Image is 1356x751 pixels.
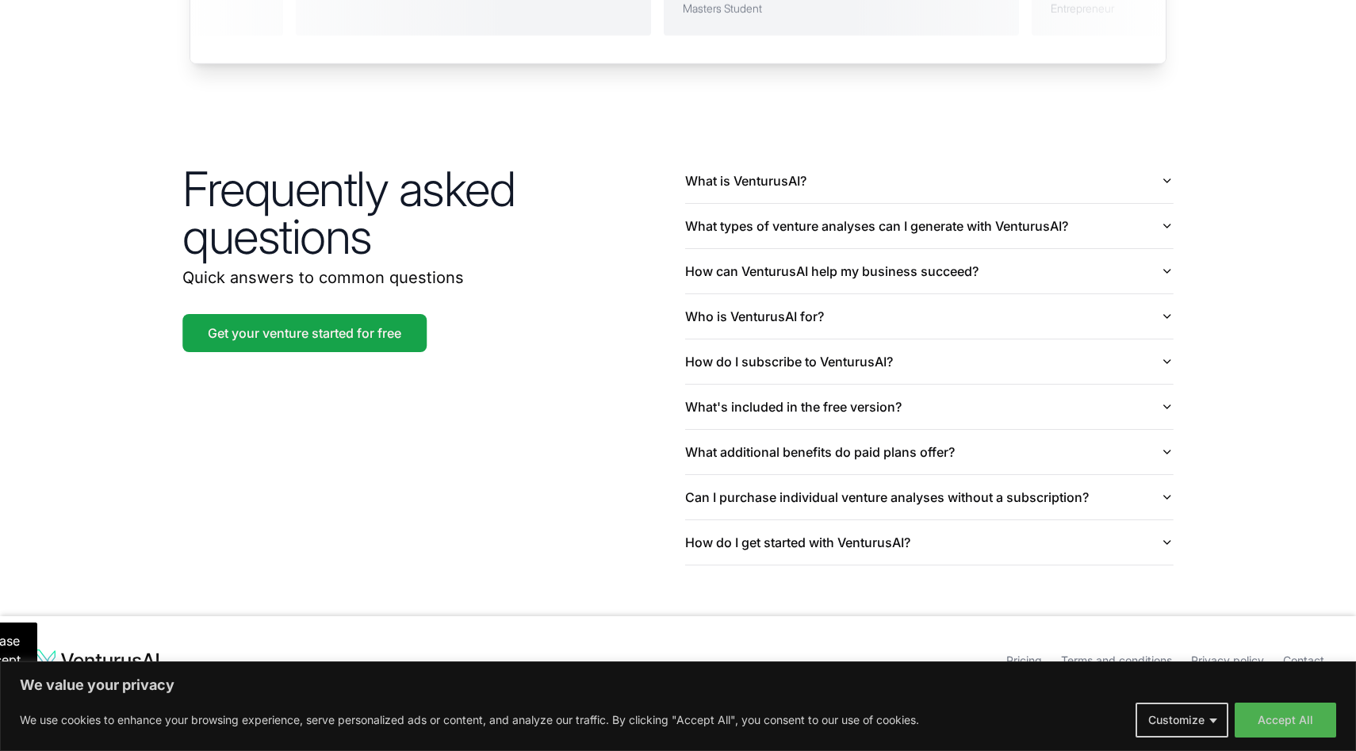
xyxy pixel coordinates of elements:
img: logo [32,648,160,673]
div: Entrepreneur [1057,1,1162,17]
button: How do I subscribe to VenturusAI? [685,339,1174,384]
button: How do I get started with VenturusAI? [685,520,1174,565]
a: Contact [1283,653,1324,667]
a: Pricing [1006,653,1042,667]
button: Accept All [1235,703,1336,738]
h2: Frequently asked questions [182,165,671,260]
div: Masters Student [689,1,794,17]
button: How can VenturusAI help my business succeed? [685,249,1174,293]
p: We value your privacy [20,676,1336,695]
a: Terms and conditions [1061,653,1172,667]
a: Privacy policy [1191,653,1264,667]
p: We use cookies to enhance your browsing experience, serve personalized ads or content, and analyz... [20,711,919,730]
a: Get your venture started for free [182,314,427,352]
button: What is VenturusAI? [685,159,1174,203]
p: Quick answers to common questions [182,266,671,289]
button: Who is VenturusAI for? [685,294,1174,339]
button: What types of venture analyses can I generate with VenturusAI? [685,204,1174,248]
button: What's included in the free version? [685,385,1174,429]
button: Can I purchase individual venture analyses without a subscription? [685,475,1174,519]
button: What additional benefits do paid plans offer? [685,430,1174,474]
button: Customize [1136,703,1228,738]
